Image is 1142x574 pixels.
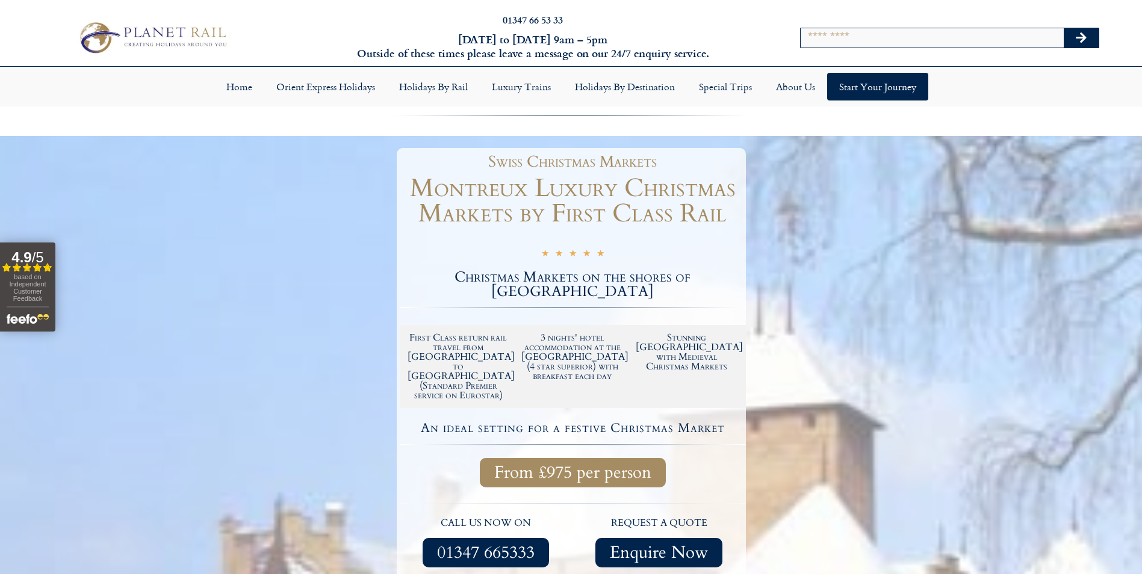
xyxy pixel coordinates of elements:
[636,333,738,371] h2: Stunning [GEOGRAPHIC_DATA] with Medieval Christmas Markets
[579,516,740,531] p: request a quote
[521,333,624,381] h2: 3 nights' hotel accommodation at the [GEOGRAPHIC_DATA] (4 star superior) with breakfast each day
[541,248,549,262] i: ★
[610,545,708,560] span: Enquire Now
[1064,28,1099,48] button: Search
[541,246,604,262] div: 5/5
[480,73,563,100] a: Luxury Trains
[555,248,563,262] i: ★
[402,422,744,434] h4: An ideal setting for a festive Christmas Market
[308,32,759,61] h6: [DATE] to [DATE] 9am – 5pm Outside of these times please leave a message on our 24/7 enquiry serv...
[6,73,1136,100] nav: Menu
[503,13,563,26] a: 01347 66 53 33
[437,545,535,560] span: 01347 665333
[73,19,231,57] img: Planet Rail Train Holidays Logo
[400,176,746,226] h1: Montreux Luxury Christmas Markets by First Class Rail
[214,73,264,100] a: Home
[563,73,687,100] a: Holidays by Destination
[387,73,480,100] a: Holidays by Rail
[595,538,722,567] a: Enquire Now
[480,458,666,487] a: From £975 per person
[423,538,549,567] a: 01347 665333
[494,465,651,480] span: From £975 per person
[408,333,510,400] h2: First Class return rail travel from [GEOGRAPHIC_DATA] to [GEOGRAPHIC_DATA] (Standard Premier serv...
[764,73,827,100] a: About Us
[597,248,604,262] i: ★
[569,248,577,262] i: ★
[400,270,746,299] h2: Christmas Markets on the shores of [GEOGRAPHIC_DATA]
[827,73,928,100] a: Start your Journey
[406,154,740,170] h1: Swiss Christmas Markets
[583,248,591,262] i: ★
[687,73,764,100] a: Special Trips
[264,73,387,100] a: Orient Express Holidays
[406,516,567,531] p: call us now on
